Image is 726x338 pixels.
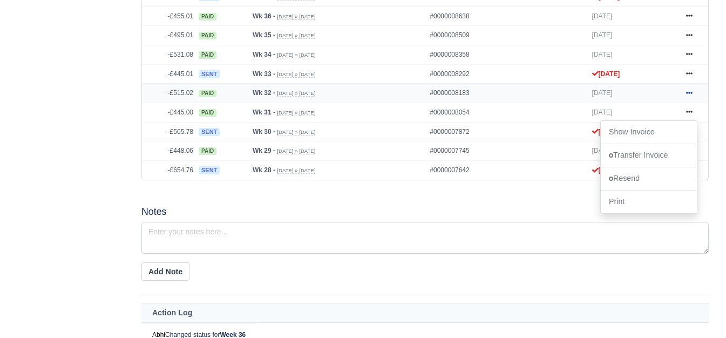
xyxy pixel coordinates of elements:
[277,71,315,78] small: [DATE] » [DATE]
[592,12,613,20] span: [DATE]
[199,70,220,78] span: sent
[592,51,613,58] span: [DATE]
[277,32,315,39] small: [DATE] » [DATE]
[199,166,220,174] span: sent
[253,89,275,97] strong: Wk 32 -
[601,144,697,167] a: Transfer Invoice
[277,167,315,174] small: [DATE] » [DATE]
[253,128,275,136] strong: Wk 30 -
[592,109,613,116] span: [DATE]
[427,84,544,103] td: #0000008183
[277,90,315,97] small: [DATE] » [DATE]
[592,166,620,174] strong: [DATE]
[253,166,275,174] strong: Wk 28 -
[592,128,620,136] strong: [DATE]
[142,26,196,45] td: -£495.01
[601,167,697,190] a: Resend
[142,161,196,180] td: -£654.76
[199,109,216,117] span: paid
[142,45,196,65] td: -£531.08
[277,110,315,116] small: [DATE] » [DATE]
[277,129,315,136] small: [DATE] » [DATE]
[199,51,216,59] span: paid
[141,262,189,281] button: Add Note
[427,6,544,26] td: #0000008638
[199,128,220,136] span: sent
[427,26,544,45] td: #0000008509
[141,303,709,323] th: Action Log
[142,122,196,141] td: -£505.78
[592,89,613,97] span: [DATE]
[253,70,275,78] strong: Wk 33 -
[199,147,216,155] span: paid
[427,161,544,180] td: #0000007642
[199,32,216,39] span: paid
[672,286,726,338] iframe: Chat Widget
[427,64,544,84] td: #0000008292
[592,70,620,78] strong: [DATE]
[427,141,544,161] td: #0000007745
[427,103,544,123] td: #0000008054
[199,13,216,21] span: paid
[277,13,315,20] small: [DATE] » [DATE]
[142,84,196,103] td: -£515.02
[142,64,196,84] td: -£445.01
[253,12,275,20] strong: Wk 36 -
[253,147,275,154] strong: Wk 29 -
[142,141,196,161] td: -£448.06
[142,6,196,26] td: -£455.01
[427,122,544,141] td: #0000007872
[277,148,315,154] small: [DATE] » [DATE]
[601,121,697,144] a: Show Invoice
[253,31,275,39] strong: Wk 35 -
[592,147,613,154] span: [DATE]
[142,103,196,123] td: -£445.00
[277,52,315,58] small: [DATE] » [DATE]
[199,90,216,97] span: paid
[253,51,275,58] strong: Wk 34 -
[592,31,613,39] span: [DATE]
[141,206,709,218] h5: Notes
[427,45,544,65] td: #0000008358
[253,109,275,116] strong: Wk 31 -
[601,191,697,213] a: Print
